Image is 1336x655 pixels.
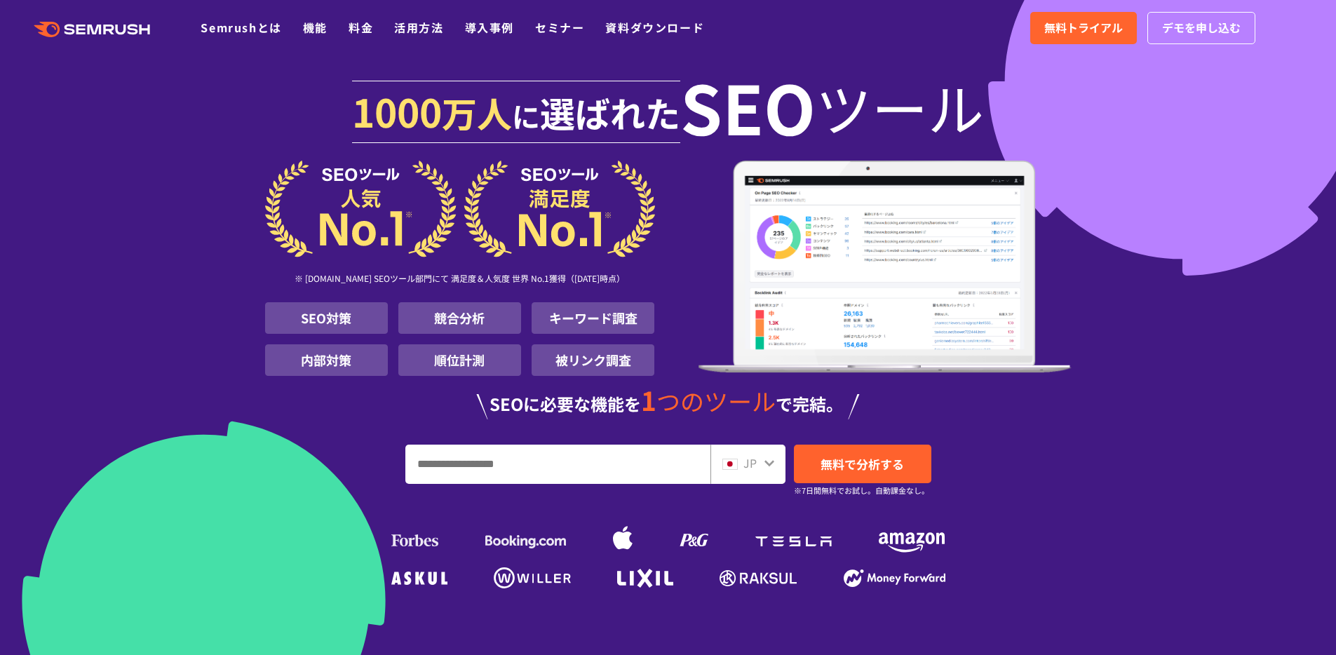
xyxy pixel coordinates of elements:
[201,19,281,36] a: Semrushとは
[265,302,388,334] li: SEO対策
[265,344,388,376] li: 内部対策
[265,387,1072,419] div: SEOに必要な機能を
[303,19,328,36] a: 機能
[821,455,904,473] span: 無料で分析する
[265,257,655,302] div: ※ [DOMAIN_NAME] SEOツール部門にて 満足度＆人気度 世界 No.1獲得（[DATE]時点）
[406,445,710,483] input: URL、キーワードを入力してください
[465,19,514,36] a: 導入事例
[794,445,931,483] a: 無料で分析する
[349,19,373,36] a: 料金
[680,79,816,135] span: SEO
[540,87,680,137] span: 選ばれた
[535,19,584,36] a: セミナー
[743,454,757,471] span: JP
[1162,19,1241,37] span: デモを申し込む
[641,381,656,419] span: 1
[1147,12,1255,44] a: デモを申し込む
[794,484,929,497] small: ※7日間無料でお試し。自動課金なし。
[442,87,512,137] span: 万人
[532,302,654,334] li: キーワード調査
[398,344,521,376] li: 順位計測
[605,19,704,36] a: 資料ダウンロード
[532,344,654,376] li: 被リンク調査
[394,19,443,36] a: 活用方法
[352,83,442,139] span: 1000
[398,302,521,334] li: 競合分析
[656,384,776,418] span: つのツール
[816,79,984,135] span: ツール
[1044,19,1123,37] span: 無料トライアル
[512,95,540,136] span: に
[1030,12,1137,44] a: 無料トライアル
[776,391,843,416] span: で完結。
